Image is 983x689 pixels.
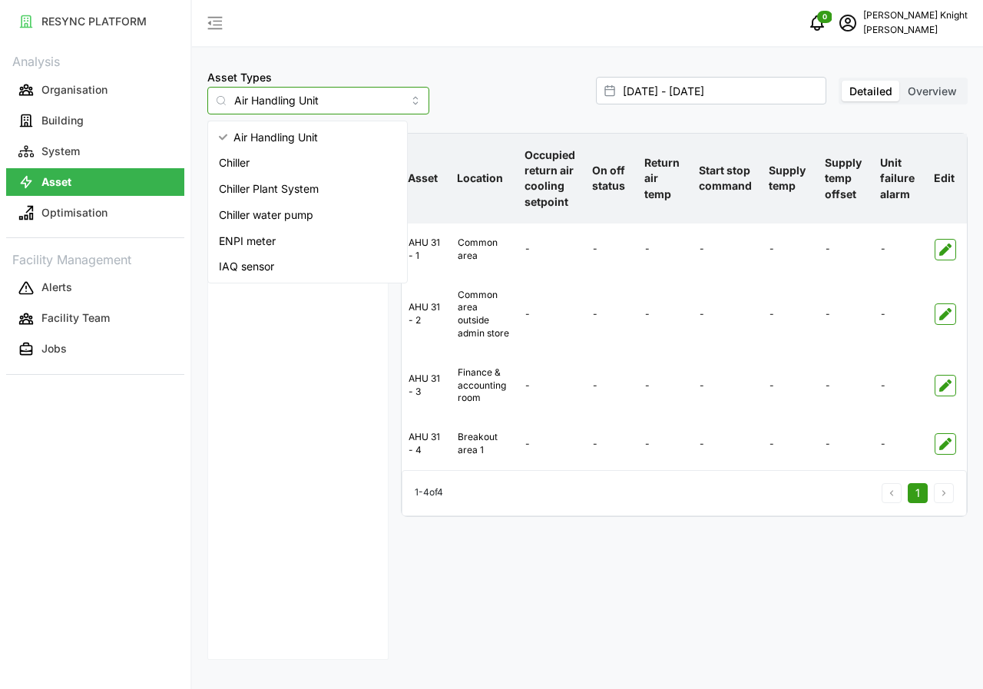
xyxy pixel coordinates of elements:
[822,143,871,214] p: Supply temp offset
[819,426,873,463] div: -
[589,151,635,207] p: On off status
[41,113,84,128] p: Building
[908,483,928,503] button: 1
[6,167,184,197] a: Asset
[763,367,817,405] div: -
[41,14,147,29] p: RESYNC PLATFORM
[519,367,586,405] div: -
[6,105,184,136] a: Building
[405,158,448,198] p: Asset
[452,277,518,353] div: Common area outside admin store
[587,426,637,463] div: -
[41,341,67,356] p: Jobs
[875,426,927,463] div: -
[641,143,690,214] p: Return air temp
[402,419,450,469] div: AHU 31 - 4
[415,485,443,500] p: 1 - 4 of 4
[6,107,184,134] button: Building
[6,197,184,228] a: Optimisation
[219,207,313,224] span: Chiller water pump
[931,158,964,198] p: Edit
[875,367,927,405] div: -
[6,274,184,302] button: Alerts
[763,230,817,268] div: -
[6,273,184,303] a: Alerts
[849,84,892,98] span: Detailed
[693,367,762,405] div: -
[402,360,450,411] div: AHU 31 - 3
[41,310,110,326] p: Facility Team
[693,296,762,333] div: -
[6,136,184,167] a: System
[6,8,184,35] button: RESYNC PLATFORM
[693,230,762,268] div: -
[908,84,957,98] span: Overview
[6,199,184,227] button: Optimisation
[819,296,873,333] div: -
[207,69,272,86] label: Asset Types
[519,230,586,268] div: -
[454,158,515,198] p: Location
[6,168,184,196] button: Asset
[452,224,518,275] div: Common area
[875,230,927,268] div: -
[41,280,72,295] p: Alerts
[219,181,319,197] span: Chiller Plant System
[233,129,318,146] span: Air Handling Unit
[41,174,71,190] p: Asset
[639,367,692,405] div: -
[402,289,450,340] div: AHU 31 - 2
[639,230,692,268] div: -
[6,305,184,333] button: Facility Team
[822,12,827,22] span: 0
[6,137,184,165] button: System
[519,426,586,463] div: -
[696,151,760,207] p: Start stop command
[693,426,762,463] div: -
[819,230,873,268] div: -
[41,82,108,98] p: Organisation
[219,233,276,250] span: ENPI meter
[521,135,584,222] p: Occupied return air cooling setpoint
[587,230,637,268] div: -
[402,224,450,275] div: AHU 31 - 1
[763,426,817,463] div: -
[519,296,586,333] div: -
[819,367,873,405] div: -
[877,143,925,214] p: Unit failure alarm
[875,296,927,333] div: -
[452,354,518,417] div: Finance & accounting room
[766,151,815,207] p: Supply temp
[6,76,184,104] button: Organisation
[639,426,692,463] div: -
[802,8,832,38] button: notifications
[41,144,80,159] p: System
[6,247,184,270] p: Facility Management
[832,8,863,38] button: schedule
[219,154,250,171] span: Chiller
[219,258,274,275] span: IAQ sensor
[452,419,518,469] div: Breakout area 1
[6,75,184,105] a: Organisation
[587,296,637,333] div: -
[6,336,184,363] button: Jobs
[863,8,968,23] p: [PERSON_NAME] Knight
[763,296,817,333] div: -
[6,49,184,71] p: Analysis
[41,205,108,220] p: Optimisation
[863,23,968,38] p: [PERSON_NAME]
[639,296,692,333] div: -
[6,6,184,37] a: RESYNC PLATFORM
[6,303,184,334] a: Facility Team
[587,367,637,405] div: -
[6,334,184,365] a: Jobs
